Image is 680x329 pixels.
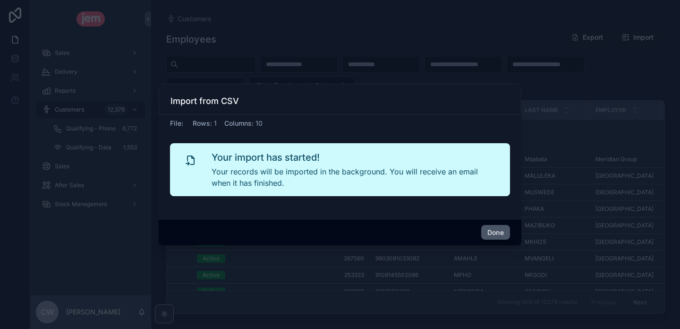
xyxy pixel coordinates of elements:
span: 1 [214,119,217,127]
span: Columns : [224,119,254,127]
h3: Import from CSV [170,95,239,107]
span: Rows : [193,119,212,127]
p: Your records will be imported in the background. You will receive an email when it has finished. [212,166,495,189]
span: File : [170,119,183,127]
span: 10 [255,119,263,127]
button: Done [481,225,510,240]
h2: Your import has started! [212,151,495,164]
